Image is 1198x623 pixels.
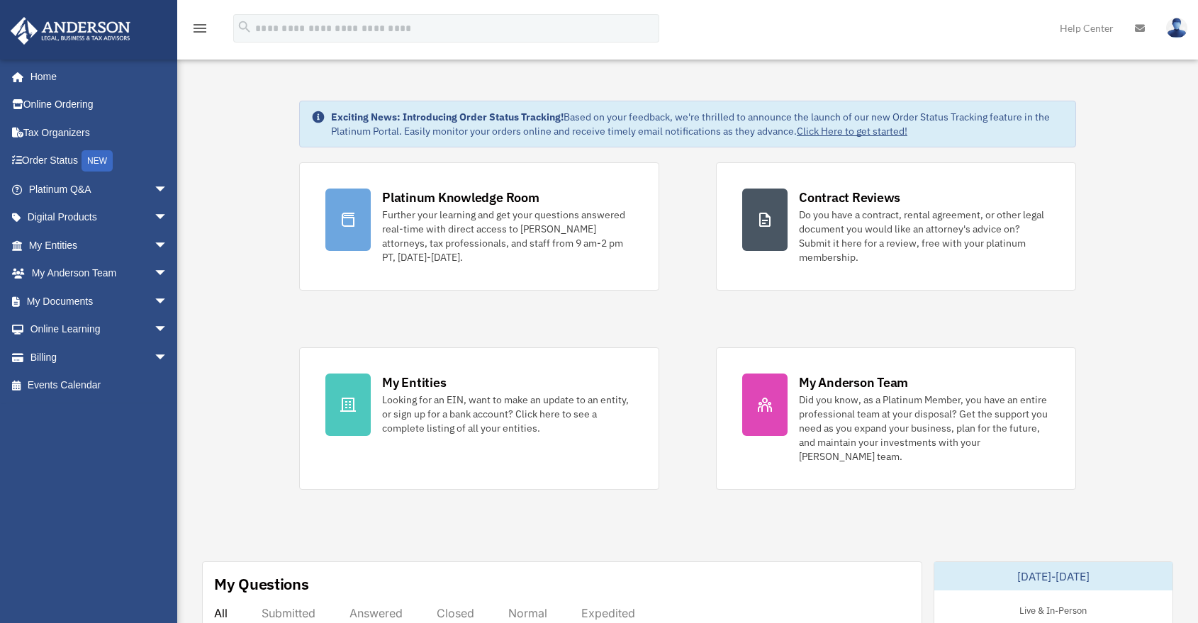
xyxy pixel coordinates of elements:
a: Online Learningarrow_drop_down [10,315,189,344]
div: Expedited [581,606,635,620]
a: Contract Reviews Do you have a contract, rental agreement, or other legal document you would like... [716,162,1076,291]
span: arrow_drop_down [154,231,182,260]
a: Home [10,62,182,91]
span: arrow_drop_down [154,203,182,232]
span: arrow_drop_down [154,315,182,344]
div: Submitted [262,606,315,620]
div: Did you know, as a Platinum Member, you have an entire professional team at your disposal? Get th... [799,393,1050,464]
a: menu [191,25,208,37]
a: My Entities Looking for an EIN, want to make an update to an entity, or sign up for a bank accoun... [299,347,659,490]
div: Answered [349,606,403,620]
span: arrow_drop_down [154,287,182,316]
div: Further your learning and get your questions answered real-time with direct access to [PERSON_NAM... [382,208,633,264]
a: My Anderson Teamarrow_drop_down [10,259,189,288]
a: My Documentsarrow_drop_down [10,287,189,315]
div: My Questions [214,573,309,595]
div: Closed [437,606,474,620]
div: Do you have a contract, rental agreement, or other legal document you would like an attorney's ad... [799,208,1050,264]
i: search [237,19,252,35]
div: Platinum Knowledge Room [382,189,539,206]
div: Live & In-Person [1008,602,1098,617]
div: Based on your feedback, we're thrilled to announce the launch of our new Order Status Tracking fe... [331,110,1064,138]
a: Platinum Q&Aarrow_drop_down [10,175,189,203]
strong: Exciting News: Introducing Order Status Tracking! [331,111,564,123]
div: [DATE]-[DATE] [934,562,1173,590]
a: Tax Organizers [10,118,189,147]
div: NEW [82,150,113,172]
a: Billingarrow_drop_down [10,343,189,371]
span: arrow_drop_down [154,343,182,372]
i: menu [191,20,208,37]
span: arrow_drop_down [154,175,182,204]
a: Events Calendar [10,371,189,400]
div: My Anderson Team [799,374,908,391]
a: Order StatusNEW [10,147,189,176]
a: My Entitiesarrow_drop_down [10,231,189,259]
a: My Anderson Team Did you know, as a Platinum Member, you have an entire professional team at your... [716,347,1076,490]
a: Online Ordering [10,91,189,119]
span: arrow_drop_down [154,259,182,288]
a: Click Here to get started! [797,125,907,137]
img: User Pic [1166,18,1187,38]
img: Anderson Advisors Platinum Portal [6,17,135,45]
div: Looking for an EIN, want to make an update to an entity, or sign up for a bank account? Click her... [382,393,633,435]
div: Normal [508,606,547,620]
a: Digital Productsarrow_drop_down [10,203,189,232]
a: Platinum Knowledge Room Further your learning and get your questions answered real-time with dire... [299,162,659,291]
div: My Entities [382,374,446,391]
div: Contract Reviews [799,189,900,206]
div: All [214,606,228,620]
